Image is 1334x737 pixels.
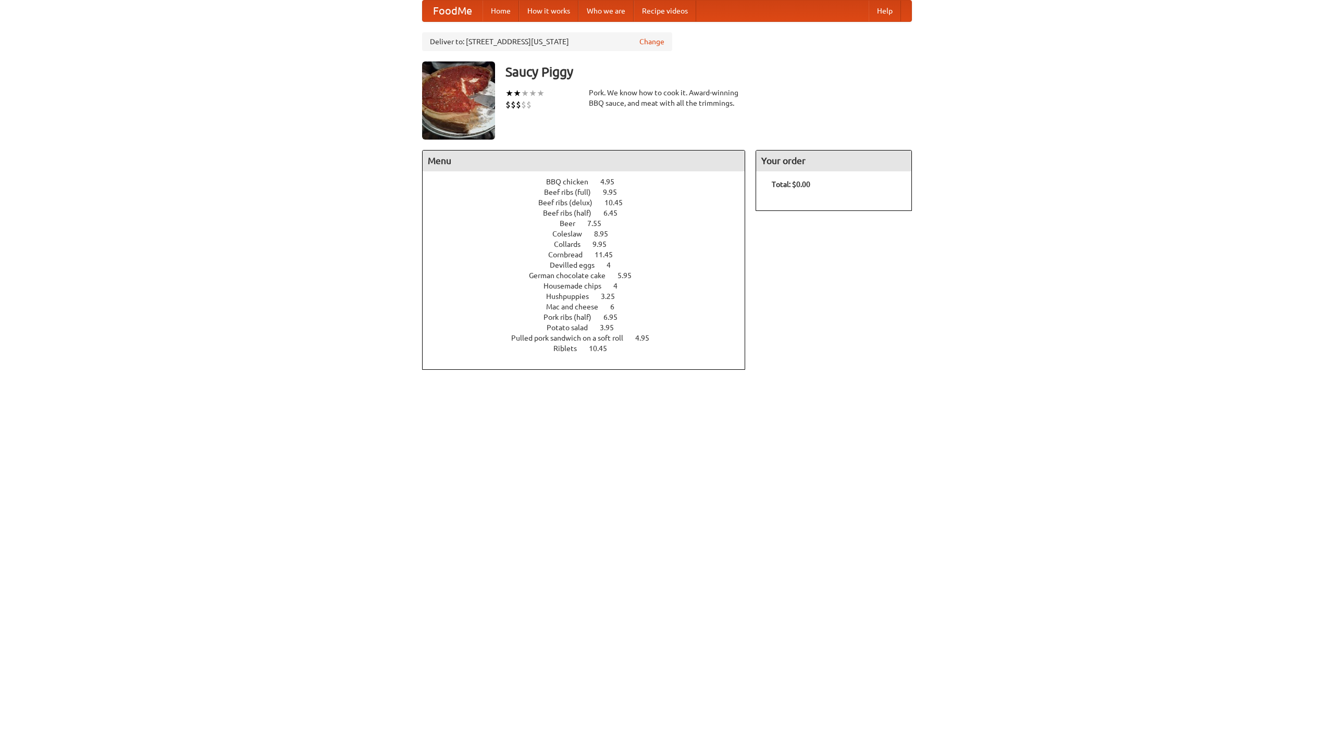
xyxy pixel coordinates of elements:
a: Cornbread 11.45 [548,251,632,259]
span: Hushpuppies [546,292,599,301]
span: 4.95 [635,334,660,342]
span: Pulled pork sandwich on a soft roll [511,334,634,342]
span: BBQ chicken [546,178,599,186]
li: ★ [537,88,545,99]
a: German chocolate cake 5.95 [529,271,651,280]
li: $ [516,99,521,110]
span: Cornbread [548,251,593,259]
span: 10.45 [589,344,617,353]
span: Beef ribs (half) [543,209,602,217]
span: Beef ribs (delux) [538,198,603,207]
h4: Menu [423,151,745,171]
span: 3.25 [601,292,625,301]
span: Coleslaw [552,230,592,238]
a: Pulled pork sandwich on a soft roll 4.95 [511,334,669,342]
a: Pork ribs (half) 6.95 [544,313,637,321]
span: 6.45 [603,209,628,217]
span: Collards [554,240,591,248]
span: 11.45 [595,251,623,259]
li: $ [505,99,511,110]
a: Change [639,36,664,47]
span: Beef ribs (full) [544,188,601,196]
a: How it works [519,1,578,21]
span: Devilled eggs [550,261,605,269]
a: Coleslaw 8.95 [552,230,627,238]
li: ★ [529,88,537,99]
span: 9.95 [592,240,617,248]
li: ★ [513,88,521,99]
a: Help [869,1,901,21]
span: 3.95 [600,323,624,332]
img: angular.jpg [422,61,495,140]
a: FoodMe [423,1,483,21]
li: $ [521,99,526,110]
span: Riblets [553,344,587,353]
a: Beer 7.55 [560,219,621,228]
div: Deliver to: [STREET_ADDRESS][US_STATE] [422,32,672,51]
span: 4 [607,261,621,269]
li: $ [526,99,532,110]
a: Potato salad 3.95 [547,323,633,332]
a: Beef ribs (full) 9.95 [544,188,636,196]
span: Beer [560,219,586,228]
span: 5.95 [617,271,642,280]
span: 4.95 [600,178,625,186]
h3: Saucy Piggy [505,61,912,82]
span: German chocolate cake [529,271,616,280]
a: Beef ribs (delux) 10.45 [538,198,642,207]
span: Housemade chips [544,282,612,290]
h4: Your order [756,151,911,171]
span: 9.95 [603,188,627,196]
span: 6 [610,303,625,311]
span: 4 [613,282,628,290]
a: Recipe videos [634,1,696,21]
span: Potato salad [547,323,598,332]
a: Mac and cheese 6 [546,303,634,311]
a: Collards 9.95 [554,240,626,248]
span: Pork ribs (half) [544,313,602,321]
a: BBQ chicken 4.95 [546,178,634,186]
a: Hushpuppies 3.25 [546,292,634,301]
a: Riblets 10.45 [553,344,626,353]
li: $ [511,99,516,110]
a: Devilled eggs 4 [550,261,630,269]
a: Who we are [578,1,634,21]
a: Beef ribs (half) 6.45 [543,209,637,217]
li: ★ [521,88,529,99]
b: Total: $0.00 [772,180,810,189]
span: 7.55 [587,219,612,228]
a: Housemade chips 4 [544,282,637,290]
div: Pork. We know how to cook it. Award-winning BBQ sauce, and meat with all the trimmings. [589,88,745,108]
span: 10.45 [604,198,633,207]
span: Mac and cheese [546,303,609,311]
span: 8.95 [594,230,619,238]
a: Home [483,1,519,21]
li: ★ [505,88,513,99]
span: 6.95 [603,313,628,321]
